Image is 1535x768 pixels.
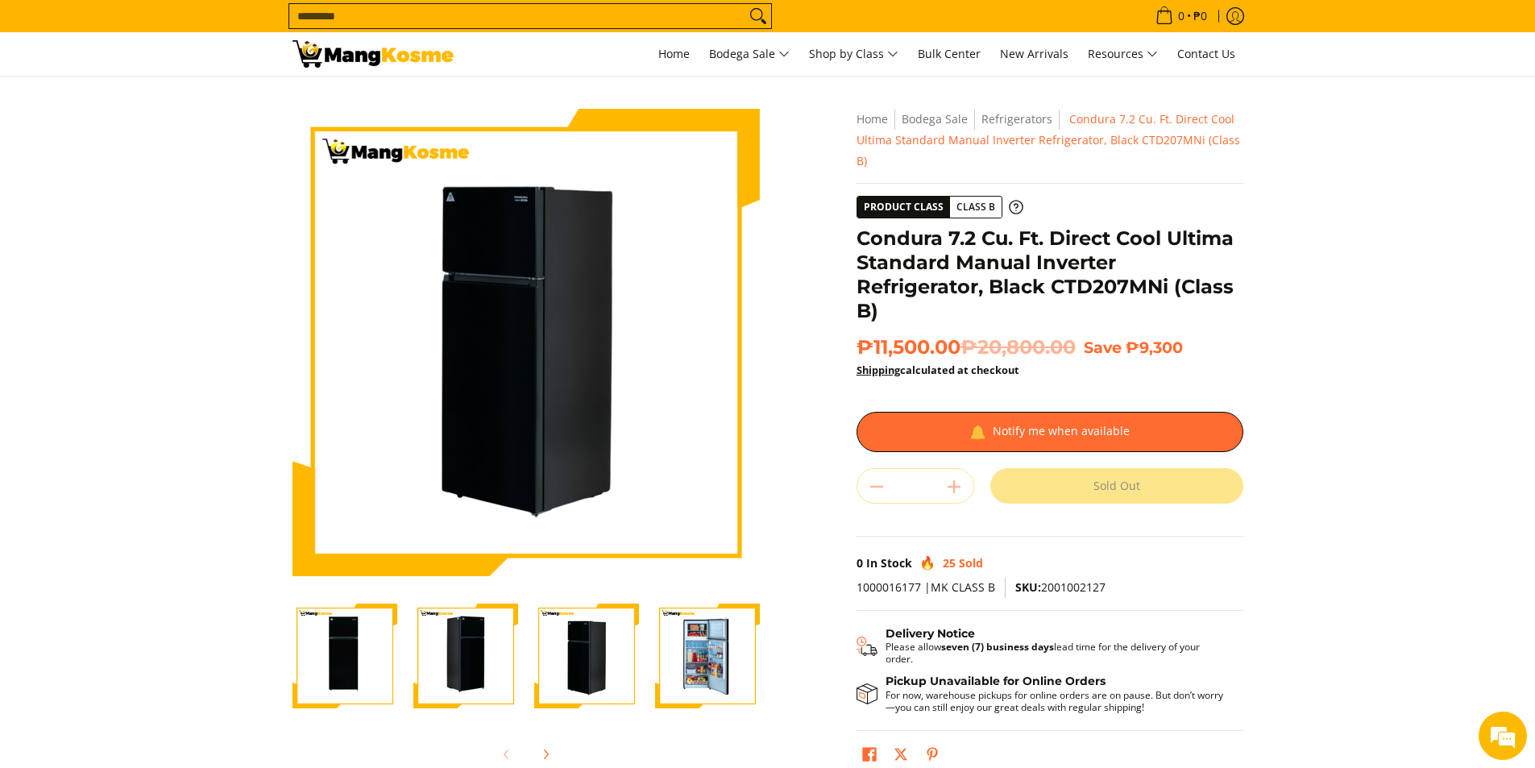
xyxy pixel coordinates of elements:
img: Condura 7.2 Cu. Ft. Direct Cool Ultima Standard Manual Inverter Refrigerator, Black CTD207MNi (Cl... [413,604,518,708]
button: Search [745,4,771,28]
a: Shipping [857,363,900,377]
span: Condura 7.2 Cu. Ft. Direct Cool Ultima Standard Manual Inverter Refrigerator, Black CTD207MNi (Cl... [857,111,1240,168]
del: ₱20,800.00 [960,335,1076,359]
span: Save [1084,338,1122,357]
span: Bodega Sale [709,44,790,64]
span: 1000016177 |MK CLASS B [857,579,995,595]
img: Condura 7.2 Cu. Ft. Direct Cool Ultima Standard Manual Inverter Refrigerator, Black CTD207MNi (Cl... [534,604,639,708]
span: Shop by Class [809,44,898,64]
a: Home [857,111,888,127]
span: Contact Us [1177,46,1235,61]
img: Condura 7.2 Cu. Ft. Direct Cool Ultima Standard Manual Inverter Refrigerator, Black CTD207MNi (Cl... [655,604,760,708]
a: Home [650,32,698,76]
img: Condura 7.2 Cu. Ft. Direct Cool Ultima Standard Manual Inverter Refrigerator, Black CTD207MNi (Cl... [292,109,760,576]
span: Bulk Center [918,46,981,61]
span: Sold [959,555,983,571]
button: Shipping & Delivery [857,627,1227,666]
strong: seven (7) business days [941,640,1054,654]
span: Product Class [857,197,950,218]
a: New Arrivals [992,32,1077,76]
a: Shop by Class [801,32,906,76]
span: Class B [950,197,1002,218]
span: 25 [943,555,956,571]
img: Condura 7.2 Cu. Ft. Direct Cool Ultima Standard Manual Inverter Refrigerator, Black CTD207MNi (Cl... [292,604,397,708]
strong: Delivery Notice [886,626,975,641]
span: 0 [857,555,863,571]
a: Resources [1080,32,1166,76]
span: In Stock [866,555,912,571]
a: Bulk Center [910,32,989,76]
p: Please allow lead time for the delivery of your order. [886,641,1227,665]
a: Product Class Class B [857,196,1023,218]
span: Home [658,46,690,61]
h1: Condura 7.2 Cu. Ft. Direct Cool Ultima Standard Manual Inverter Refrigerator, Black CTD207MNi (Cl... [857,226,1243,323]
img: Condura 7.3 Cu. Ft. Direct Cool Ultima Inverter Ref l Mang Kosme [292,40,454,68]
nav: Main Menu [470,32,1243,76]
span: Resources [1088,44,1158,64]
span: ₱11,500.00 [857,335,1076,359]
a: Bodega Sale [902,111,968,127]
span: SKU: [1015,579,1041,595]
a: Bodega Sale [701,32,798,76]
a: Refrigerators [981,111,1052,127]
span: New Arrivals [1000,46,1068,61]
span: ₱9,300 [1126,338,1183,357]
strong: Pickup Unavailable for Online Orders [886,674,1106,688]
span: 0 [1176,10,1187,22]
nav: Breadcrumbs [857,109,1243,171]
span: 2001002127 [1015,579,1106,595]
span: • [1151,7,1212,25]
a: Contact Us [1169,32,1243,76]
strong: calculated at checkout [857,363,1019,377]
p: For now, warehouse pickups for online orders are on pause. But don’t worry—you can still enjoy ou... [886,689,1227,713]
span: ₱0 [1191,10,1209,22]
